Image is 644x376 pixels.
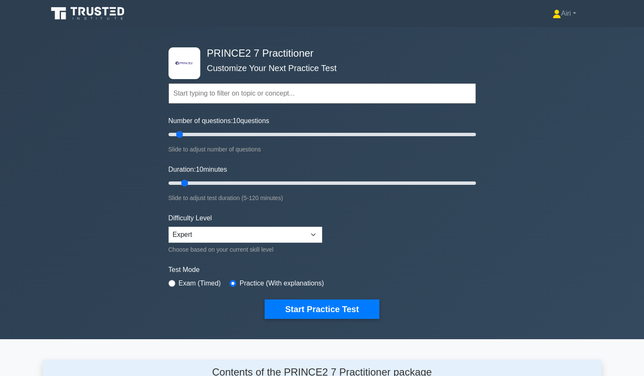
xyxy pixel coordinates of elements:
[196,166,203,173] span: 10
[169,83,476,104] input: Start typing to filter on topic or concept...
[169,213,212,223] label: Difficulty Level
[169,144,476,154] div: Slide to adjust number of questions
[204,47,434,60] h4: PRINCE2 7 Practitioner
[169,116,269,126] label: Number of questions: questions
[233,117,240,124] span: 10
[240,278,324,288] label: Practice (With explanations)
[169,265,476,275] label: Test Mode
[265,299,379,319] button: Start Practice Test
[169,165,227,175] label: Duration: minutes
[179,278,221,288] label: Exam (Timed)
[169,193,476,203] div: Slide to adjust test duration (5-120 minutes)
[169,244,322,255] div: Choose based on your current skill level
[532,5,596,22] a: Airi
